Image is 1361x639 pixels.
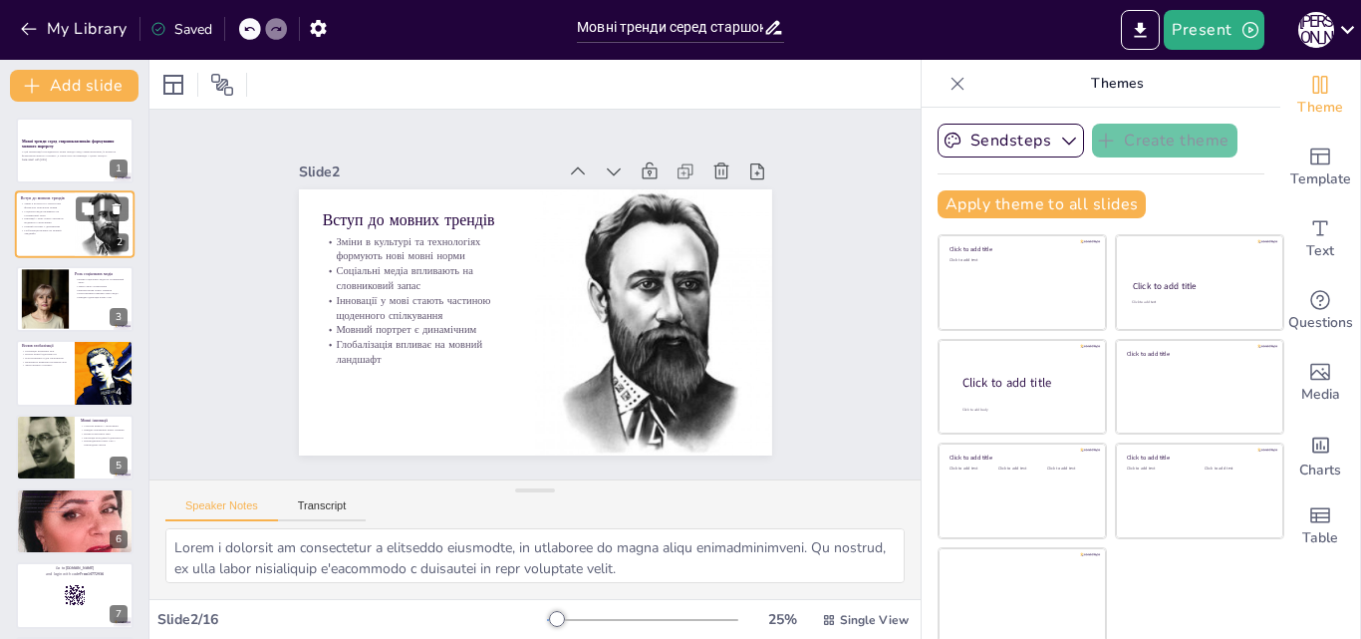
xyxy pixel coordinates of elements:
[22,509,128,513] p: Розуміння змін у мовному портреті
[16,118,134,183] div: 1
[15,13,136,45] button: My Library
[22,353,69,357] p: Втрата мовної ідентичності
[22,505,128,509] p: Підтримка молоді у мовному розвитку
[1133,280,1265,292] div: Click to add title
[165,528,905,583] textarea: Lorem i dolorsit am consectetur a elitseddo eiusmodte, in utlaboree do magna aliqu enimadminimven...
[950,258,1092,263] div: Click to add text
[110,160,128,177] div: 1
[110,605,128,623] div: 7
[16,340,134,406] div: 4
[1280,490,1360,562] div: Add a table
[1092,124,1237,158] button: Create theme
[75,288,128,292] p: Використання нових термінів
[1298,10,1334,50] button: К [PERSON_NAME]
[938,190,1146,218] button: Apply theme to all slides
[1301,384,1340,406] span: Media
[165,499,278,521] button: Speaker Notes
[21,210,69,217] p: Соціальні медіа впливають на словниковий запас
[1121,10,1160,50] button: Export to PowerPoint
[1047,467,1092,472] div: Click to add text
[22,491,128,497] p: Підсумки дослідження
[1280,60,1360,132] div: Change the overall theme
[1280,275,1360,347] div: Get real-time input from your audience
[1280,132,1360,203] div: Add ready made slides
[210,73,234,97] span: Position
[22,364,69,368] p: Зміна мовного портрету
[950,454,1092,462] div: Click to add title
[278,499,367,521] button: Transcript
[322,208,511,230] p: Вступ до мовних трендів
[1298,12,1334,48] div: К [PERSON_NAME]
[16,562,134,628] div: 7
[15,191,135,259] div: 2
[21,225,69,229] p: Мовний портрет є динамічним
[973,60,1260,108] p: Themes
[962,408,1088,413] div: Click to add body
[1306,240,1334,262] span: Text
[950,467,994,472] div: Click to add text
[22,498,128,502] p: Взаємодія культурних, соціальних та технологічних аспектів
[81,439,128,446] p: Впровадження нових слів у повсякденне життя
[1288,312,1353,334] span: Questions
[322,337,511,367] p: Глобалізація впливає на мовний ландшафт
[110,457,128,475] div: 5
[22,343,69,349] p: Вплив глобалізації
[299,162,557,181] div: Slide 2
[10,70,138,102] button: Add slide
[157,69,189,101] div: Layout
[81,432,128,436] p: Вплив культурних змін
[16,415,134,480] div: 5
[21,196,69,202] p: Вступ до мовних трендів
[75,284,128,288] p: Зміна стилю спілкування
[22,151,128,158] p: У цій презентації розглядаються мовні тренди серед старшокласників, їх вплив на формування мовног...
[21,217,69,224] p: Інновації у мові стають частиною щоденного спілкування
[938,124,1084,158] button: Sendsteps
[76,197,100,221] button: Duplicate Slide
[157,610,547,629] div: Slide 2 / 16
[111,234,129,252] div: 2
[1280,347,1360,419] div: Add images, graphics, shapes or video
[22,357,69,361] p: Нові можливості для спілкування
[962,375,1090,392] div: Click to add title
[1280,203,1360,275] div: Add text boxes
[22,571,128,577] p: and login with code
[110,530,128,548] div: 6
[1299,460,1341,481] span: Charts
[75,271,128,277] p: Роль соціальних медіа
[758,610,806,629] div: 25 %
[1164,10,1263,50] button: Present
[22,360,69,364] p: Важливість вивчення іноземних мов
[22,158,128,161] p: Generated with [URL]
[150,20,212,39] div: Saved
[81,424,128,428] p: Сленгові вирази у спілкуванні
[75,295,128,299] p: Швидка адаптація нових слів
[75,277,128,284] p: Вплив соціальних медіа на словниковий запас
[16,488,134,554] div: 6
[1290,168,1351,190] span: Template
[21,228,69,235] p: Глобалізація впливає на мовний ландшафт
[1280,419,1360,490] div: Add charts and graphs
[1132,300,1264,305] div: Click to add text
[22,502,128,506] p: Адаптація до сучасного світу
[322,263,511,293] p: Соціальні медіа впливають на словниковий запас
[1297,97,1343,119] span: Theme
[16,266,134,332] div: 3
[577,13,763,42] input: Insert title
[110,383,128,401] div: 4
[1127,467,1190,472] div: Click to add text
[322,234,511,264] p: Зміни в культурі та технологіях формують нові мовні норми
[81,428,128,432] p: Швидке поширення нових термінів
[998,467,1043,472] div: Click to add text
[22,349,69,353] p: Інтеграція іноземних мов
[322,293,511,323] p: Інновації у мові стають частиною щоденного спілкування
[110,308,128,326] div: 3
[105,197,129,221] button: Delete Slide
[22,566,128,572] p: Go to
[1302,527,1338,549] span: Table
[81,435,128,439] p: Еволюція молодіжної ідентичності
[66,566,95,571] strong: [DOMAIN_NAME]
[1205,467,1267,472] div: Click to add text
[81,417,128,423] p: Мовні інновації
[950,245,1092,253] div: Click to add title
[1127,454,1269,462] div: Click to add title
